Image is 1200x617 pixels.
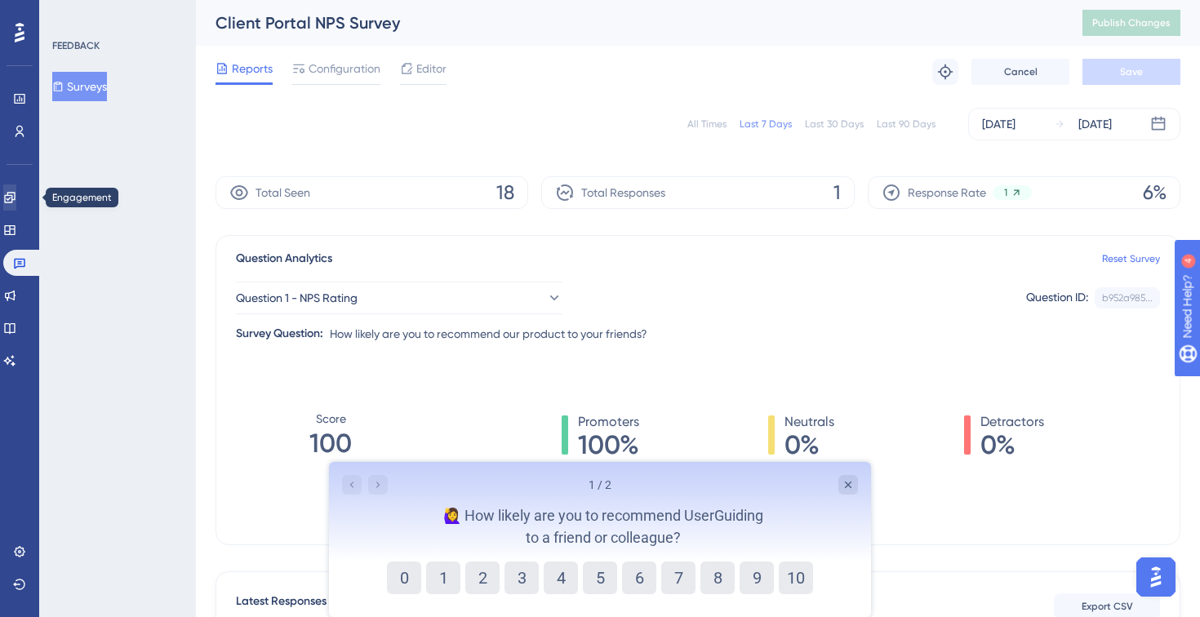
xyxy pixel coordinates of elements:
[232,59,273,78] span: Reports
[1082,10,1180,36] button: Publish Changes
[52,72,107,101] button: Surveys
[971,59,1069,85] button: Cancel
[1143,180,1167,206] span: 6%
[330,324,647,344] span: How likely are you to recommend our product to your friends?
[236,282,562,314] button: Question 1 - NPS Rating
[256,183,310,202] span: Total Seen
[309,59,380,78] span: Configuration
[1078,114,1112,134] div: [DATE]
[496,180,514,206] span: 18
[578,412,639,432] span: Promoters
[980,432,1044,458] span: 0%
[687,118,727,131] div: All Times
[1102,252,1160,265] a: Reset Survey
[784,432,834,458] span: 0%
[1131,553,1180,601] iframe: UserGuiding AI Assistant Launcher
[216,11,1042,34] div: Client Portal NPS Survey
[1004,186,1007,199] span: 1
[784,412,834,432] span: Neutrals
[1120,65,1143,78] span: Save
[1082,59,1180,85] button: Save
[581,183,665,202] span: Total Responses
[113,8,118,21] div: 4
[329,462,871,617] iframe: UserGuiding Survey
[1004,65,1038,78] span: Cancel
[309,428,352,459] tspan: 100
[316,412,346,425] tspan: Score
[740,118,792,131] div: Last 7 Days
[1092,16,1171,29] span: Publish Changes
[38,4,102,24] span: Need Help?
[52,39,100,52] div: FEEDBACK
[416,59,447,78] span: Editor
[877,118,936,131] div: Last 90 Days
[1026,287,1088,308] div: Question ID:
[982,114,1016,134] div: [DATE]
[578,432,639,458] span: 100%
[833,180,841,206] span: 1
[236,324,323,344] div: Survey Question:
[236,288,358,308] span: Question 1 - NPS Rating
[1082,600,1133,613] span: Export CSV
[1102,291,1153,304] div: b952a985...
[236,249,332,269] span: Question Analytics
[908,183,986,202] span: Response Rate
[805,118,864,131] div: Last 30 Days
[980,412,1044,432] span: Detractors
